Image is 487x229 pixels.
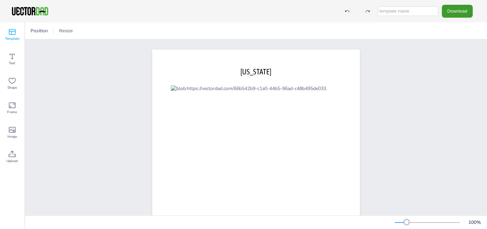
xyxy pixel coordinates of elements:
img: VectorDad-1.png [11,6,49,16]
button: Resize [56,25,76,36]
div: 100 % [467,219,483,226]
span: Upload [7,158,18,164]
span: Image [7,134,17,139]
span: Frame [7,109,17,115]
button: Download [442,5,473,17]
span: Position [29,28,49,34]
span: Text [9,60,16,66]
span: [US_STATE] [240,67,271,76]
input: template name [378,6,439,16]
span: Template [5,36,19,41]
span: Shape [7,85,17,90]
